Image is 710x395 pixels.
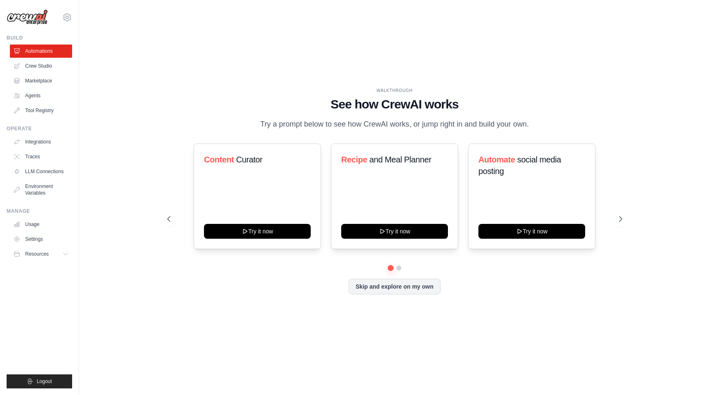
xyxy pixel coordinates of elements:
[7,374,72,388] button: Logout
[204,155,234,164] span: Content
[25,251,49,257] span: Resources
[10,165,72,178] a: LLM Connections
[37,378,52,385] span: Logout
[10,150,72,163] a: Traces
[478,224,585,239] button: Try it now
[10,180,72,200] a: Environment Variables
[341,224,448,239] button: Try it now
[256,118,533,130] p: Try a prompt below to see how CrewAI works, or jump right in and build your own.
[7,35,72,41] div: Build
[167,87,622,94] div: WALKTHROUGH
[10,135,72,148] a: Integrations
[236,155,262,164] span: Curator
[10,74,72,87] a: Marketplace
[478,155,561,176] span: social media posting
[478,155,515,164] span: Automate
[10,59,72,73] a: Crew Studio
[10,218,72,231] a: Usage
[341,155,367,164] span: Recipe
[7,125,72,132] div: Operate
[167,97,622,112] h1: See how CrewAI works
[10,247,72,261] button: Resources
[10,233,72,246] a: Settings
[7,9,48,25] img: Logo
[349,279,441,294] button: Skip and explore on my own
[7,208,72,214] div: Manage
[10,45,72,58] a: Automations
[204,224,311,239] button: Try it now
[10,89,72,102] a: Agents
[10,104,72,117] a: Tool Registry
[369,155,431,164] span: and Meal Planner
